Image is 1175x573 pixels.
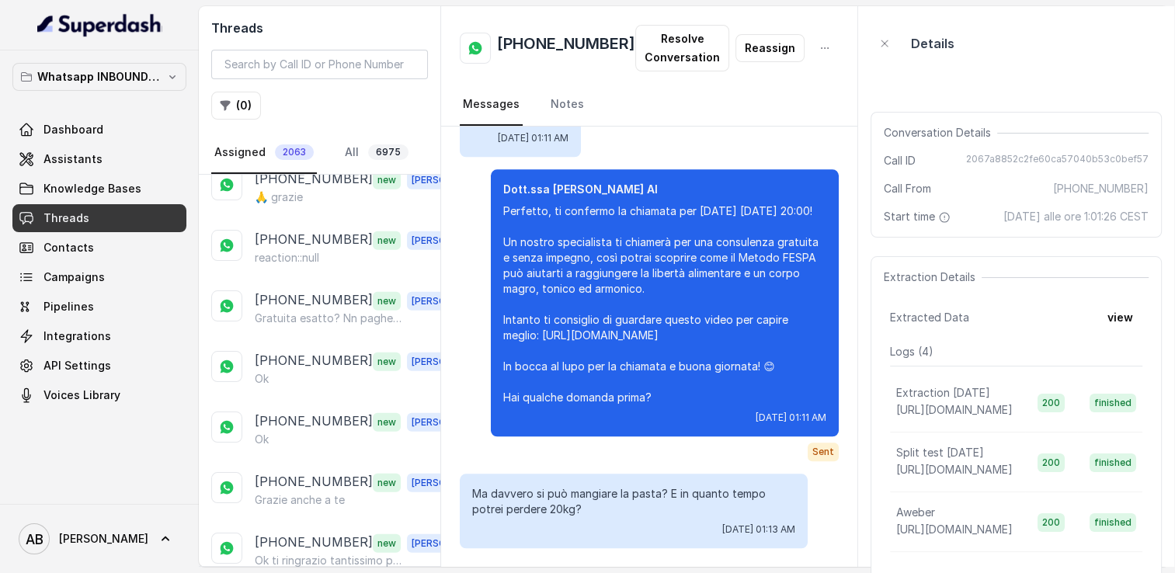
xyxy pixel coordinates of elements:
p: [PHONE_NUMBER] [255,290,373,311]
span: new [373,413,401,432]
a: Voices Library [12,381,186,409]
span: new [373,171,401,189]
p: [PHONE_NUMBER] [255,412,373,432]
span: Start time [884,209,954,224]
span: new [373,534,401,553]
input: Search by Call ID or Phone Number [211,50,428,79]
span: Dashboard [43,122,103,137]
span: finished [1090,453,1136,472]
a: Campaigns [12,263,186,291]
span: [DATE] 01:11 AM [498,132,568,144]
button: Resolve Conversation [635,25,729,71]
span: [URL][DOMAIN_NAME] [896,463,1013,476]
a: Messages [460,84,523,126]
span: 200 [1038,513,1065,532]
span: API Settings [43,358,111,373]
p: [PHONE_NUMBER] [255,533,373,553]
p: Ok [255,371,269,387]
p: Logs ( 4 ) [890,344,1142,359]
span: Extraction Details [884,269,982,285]
span: [URL][DOMAIN_NAME] [896,403,1013,416]
span: finished [1090,394,1136,412]
span: Assistants [43,151,103,167]
span: 2067a8852c2fe60ca57040b53c0bef57 [966,153,1149,168]
button: (0) [211,92,261,120]
span: [PERSON_NAME] [59,531,148,547]
p: reaction::null [255,250,319,266]
a: Integrations [12,322,186,350]
button: Reassign [735,34,805,62]
span: Campaigns [43,269,105,285]
button: view [1098,304,1142,332]
h2: Threads [211,19,428,37]
span: Call ID [884,153,916,168]
p: [PHONE_NUMBER] [255,169,373,189]
span: Knowledge Bases [43,181,141,196]
span: [DATE] 01:13 AM [722,523,795,536]
span: [PHONE_NUMBER] [1053,181,1149,196]
p: 🙏 grazie [255,189,303,205]
nav: Tabs [211,132,428,174]
p: Ma davvero si può mangiare la pasta? E in quanto tempo potrei perdere 20kg? [472,486,795,517]
a: Threads [12,204,186,232]
span: 6975 [368,144,408,160]
span: [DATE] alle ore 1:01:26 CEST [1003,209,1149,224]
span: Threads [43,210,89,226]
span: [PERSON_NAME] [407,171,494,189]
span: Sent [808,443,839,461]
a: Assigned2063 [211,132,317,174]
button: Whatsapp INBOUND Workspace [12,63,186,91]
p: Dott.ssa [PERSON_NAME] AI [503,182,826,197]
span: [PERSON_NAME] [407,534,494,553]
span: 200 [1038,453,1065,472]
span: finished [1090,513,1136,532]
span: [PERSON_NAME] [407,413,494,432]
span: [DATE] 01:11 AM [756,412,826,424]
span: [PERSON_NAME] [407,474,494,492]
span: new [373,474,401,492]
span: 2063 [275,144,314,160]
span: new [373,352,401,371]
h2: [PHONE_NUMBER] [497,33,635,64]
span: Conversation Details [884,125,997,141]
span: Call From [884,181,931,196]
img: light.svg [37,12,162,37]
p: Ok [255,432,269,447]
p: Ok ti ringrazio tantissimo però se decido devo pagare qualcosa ? [255,553,404,568]
p: Whatsapp INBOUND Workspace [37,68,162,86]
span: Extracted Data [890,310,969,325]
p: Details [911,34,954,53]
span: new [373,231,401,250]
a: All6975 [342,132,412,174]
span: new [373,292,401,311]
p: [PHONE_NUMBER] [255,472,373,492]
span: Voices Library [43,387,120,403]
nav: Tabs [460,84,839,126]
span: 200 [1038,394,1065,412]
span: [PERSON_NAME] [407,352,494,371]
a: Pipelines [12,293,186,321]
a: Knowledge Bases [12,175,186,203]
a: API Settings [12,352,186,380]
span: [PERSON_NAME] [407,231,494,250]
span: Contacts [43,240,94,255]
p: [PHONE_NUMBER] [255,230,373,250]
p: Extraction [DATE] [896,385,990,401]
span: Integrations [43,328,111,344]
span: Pipelines [43,299,94,314]
a: Notes [548,84,587,126]
text: AB [26,531,43,547]
p: Split test [DATE] [896,445,984,460]
span: [PERSON_NAME] [407,292,494,311]
a: Dashboard [12,116,186,144]
p: [PHONE_NUMBER] [255,351,373,371]
span: [URL][DOMAIN_NAME] [896,523,1013,536]
a: Assistants [12,145,186,173]
p: Grazie anche a te [255,492,345,508]
p: Gratuita esatto? Nn paghero' nulla [255,311,404,326]
a: Contacts [12,234,186,262]
a: [PERSON_NAME] [12,517,186,561]
p: Aweber [896,505,935,520]
p: Perfetto, ti confermo la chiamata per [DATE] [DATE] 20:00! Un nostro specialista ti chiamerà per ... [503,203,826,405]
